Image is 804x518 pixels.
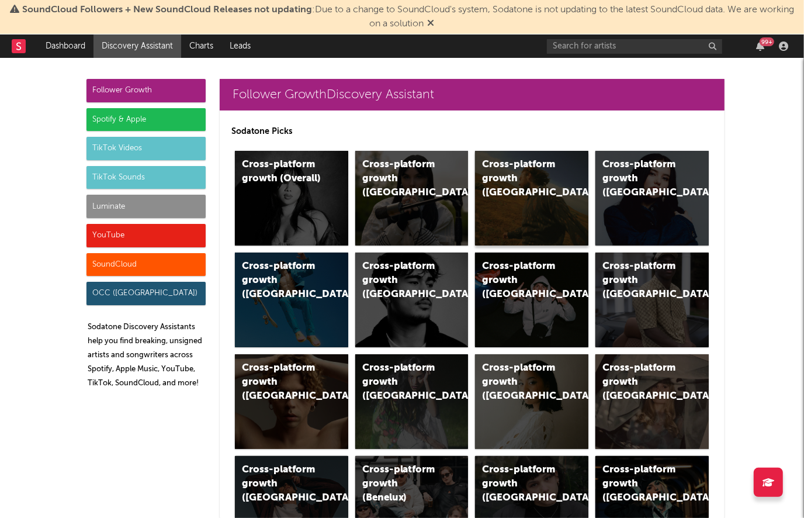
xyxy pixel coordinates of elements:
div: Cross-platform growth ([GEOGRAPHIC_DATA]) [602,361,682,403]
div: Cross-platform growth ([GEOGRAPHIC_DATA]) [482,158,562,200]
a: Cross-platform growth ([GEOGRAPHIC_DATA]) [355,151,469,246]
p: Sodatone Discovery Assistants help you find breaking, unsigned artists and songwriters across Spo... [88,320,206,391]
div: Cross-platform growth (Overall) [242,158,321,186]
div: Spotify & Apple [86,108,206,132]
a: Cross-platform growth ([GEOGRAPHIC_DATA]) [595,151,709,246]
div: Cross-platform growth ([GEOGRAPHIC_DATA]) [602,463,682,505]
div: Cross-platform growth ([GEOGRAPHIC_DATA]) [362,260,442,302]
div: Cross-platform growth ([GEOGRAPHIC_DATA]) [482,463,562,505]
div: Cross-platform growth ([GEOGRAPHIC_DATA]) [362,158,442,200]
div: Follower Growth [86,79,206,102]
a: Discovery Assistant [93,34,181,58]
div: Cross-platform growth ([GEOGRAPHIC_DATA]) [602,260,682,302]
div: Cross-platform growth ([GEOGRAPHIC_DATA]) [242,361,321,403]
div: Cross-platform growth ([GEOGRAPHIC_DATA]) [242,463,321,505]
span: SoundCloud Followers + New SoundCloud Releases not updating [22,5,312,15]
div: Cross-platform growth ([GEOGRAPHIC_DATA]) [362,361,442,403]
input: Search for artists [547,39,722,54]
span: Dismiss [428,19,435,29]
a: Cross-platform growth ([GEOGRAPHIC_DATA]) [475,151,588,246]
a: Cross-platform growth ([GEOGRAPHIC_DATA]) [235,253,348,347]
a: Cross-platform growth ([GEOGRAPHIC_DATA]) [595,253,709,347]
a: Cross-platform growth ([GEOGRAPHIC_DATA]) [235,354,348,449]
a: Charts [181,34,221,58]
div: SoundCloud [86,253,206,277]
a: Cross-platform growth (Overall) [235,151,348,246]
div: OCC ([GEOGRAPHIC_DATA]) [86,282,206,305]
div: 99 + [760,37,774,46]
a: Follower GrowthDiscovery Assistant [220,79,725,110]
a: Cross-platform growth ([GEOGRAPHIC_DATA]) [475,354,588,449]
a: Cross-platform growth ([GEOGRAPHIC_DATA]/GSA) [475,253,588,347]
div: Cross-platform growth ([GEOGRAPHIC_DATA]) [242,260,321,302]
div: Cross-platform growth ([GEOGRAPHIC_DATA]/GSA) [482,260,562,302]
a: Dashboard [37,34,93,58]
span: : Due to a change to SoundCloud's system, Sodatone is not updating to the latest SoundCloud data.... [22,5,794,29]
div: Luminate [86,195,206,218]
a: Leads [221,34,259,58]
div: Cross-platform growth ([GEOGRAPHIC_DATA]) [602,158,682,200]
a: Cross-platform growth ([GEOGRAPHIC_DATA]) [595,354,709,449]
div: Cross-platform growth ([GEOGRAPHIC_DATA]) [482,361,562,403]
p: Sodatone Picks [231,125,713,139]
a: Cross-platform growth ([GEOGRAPHIC_DATA]) [355,354,469,449]
div: TikTok Sounds [86,166,206,189]
a: Cross-platform growth ([GEOGRAPHIC_DATA]) [355,253,469,347]
div: YouTube [86,224,206,247]
div: Cross-platform growth (Benelux) [362,463,442,505]
div: TikTok Videos [86,137,206,160]
button: 99+ [756,42,764,51]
